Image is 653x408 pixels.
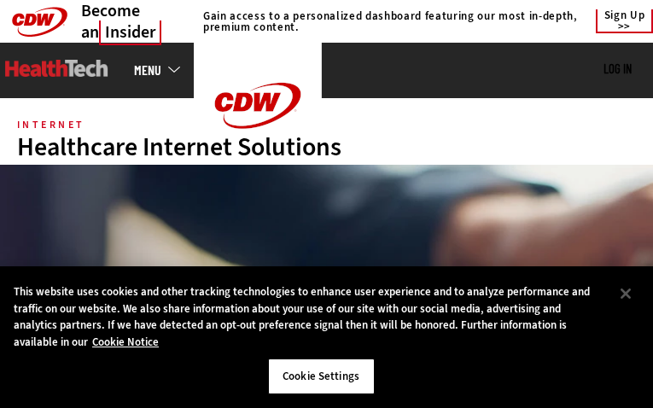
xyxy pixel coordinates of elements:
[5,60,108,77] img: Home
[195,10,579,32] a: Gain access to a personalized dashboard featuring our most in-depth, premium content.
[596,9,653,33] a: Sign Up
[603,61,632,76] a: Log in
[99,20,161,45] span: Insider
[268,358,375,394] button: Cookie Settings
[17,134,636,160] div: Healthcare Internet Solutions
[603,61,632,78] div: User menu
[17,120,85,129] div: INTERNET
[134,63,194,77] a: mobile-menu
[92,335,159,349] a: More information about your privacy
[14,283,607,350] div: This website uses cookies and other tracking technologies to enhance user experience and to analy...
[203,10,579,32] h4: Gain access to a personalized dashboard featuring our most in-depth, premium content.
[194,43,322,169] img: Home
[607,275,644,312] button: Close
